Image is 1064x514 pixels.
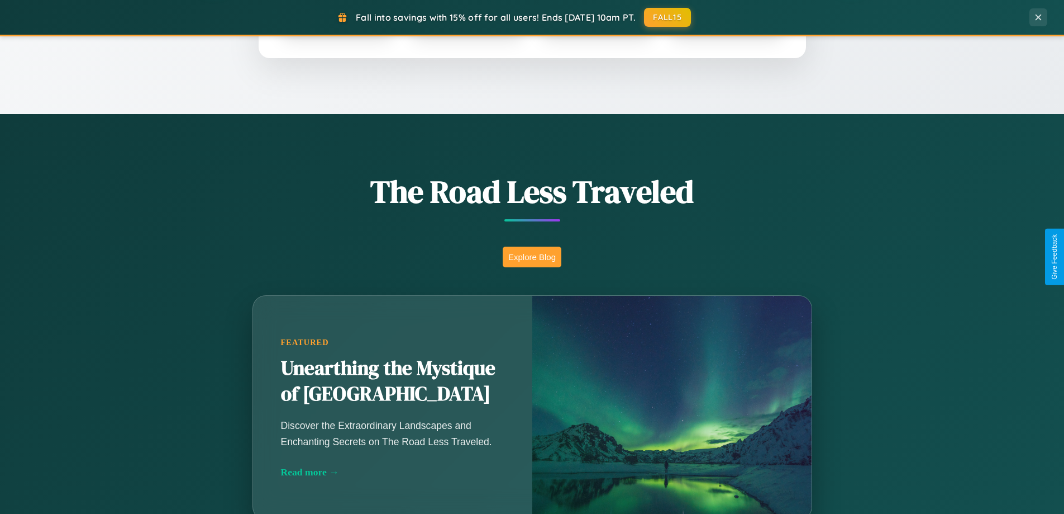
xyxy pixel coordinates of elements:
p: Discover the Extraordinary Landscapes and Enchanting Secrets on The Road Less Traveled. [281,418,504,449]
span: Fall into savings with 15% off for all users! Ends [DATE] 10am PT. [356,12,636,23]
h2: Unearthing the Mystique of [GEOGRAPHIC_DATA] [281,356,504,407]
button: FALL15 [644,8,691,27]
h1: The Road Less Traveled [197,170,867,213]
button: Explore Blog [503,247,561,267]
div: Read more → [281,466,504,478]
div: Give Feedback [1051,234,1058,280]
div: Featured [281,338,504,347]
